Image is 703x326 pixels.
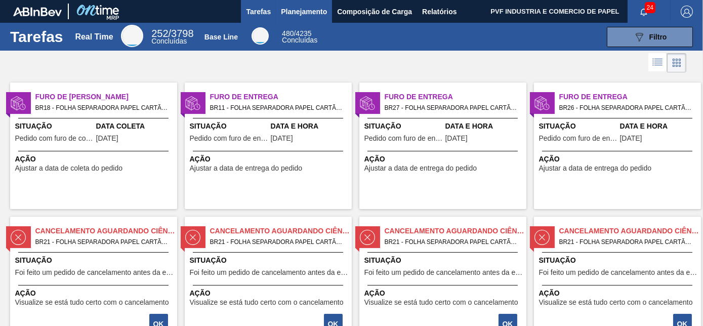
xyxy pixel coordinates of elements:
img: status [185,230,200,245]
span: 29/09/2025, [620,135,642,142]
img: status [534,96,550,111]
span: Pedido com furo de coleta [15,135,94,142]
span: Cancelamento aguardando ciência [35,226,177,236]
span: Situação [15,255,175,266]
img: status [360,230,375,245]
span: Foi feito um pedido de cancelamento antes da etapa de aguardando faturamento [190,269,349,276]
span: BR21 - FOLHA SEPARADORA PAPEL CARTÃO Pedido - 1873710 [385,236,518,248]
span: / 3798 [151,28,193,39]
span: Ação [539,154,698,165]
button: Filtro [607,27,693,47]
div: Visão em Cards [667,53,686,72]
span: Cancelamento aguardando ciência [210,226,352,236]
div: Real Time [75,32,113,42]
span: Data e Hora [445,121,524,132]
span: Pedido com furo de entrega [364,135,443,142]
img: status [11,230,26,245]
span: Ajustar a data de coleta do pedido [15,165,123,172]
span: Visualize se está tudo certo com o cancelamento [364,299,518,306]
span: Pedido com furo de entrega [539,135,617,142]
span: Tarefas [246,6,271,18]
span: BR21 - FOLHA SEPARADORA PAPEL CARTÃO Pedido - 1873701 [35,236,169,248]
span: Visualize se está tudo certo com o cancelamento [190,299,344,306]
span: Pedido com furo de entrega [190,135,268,142]
span: / 4235 [282,29,311,37]
span: Data e Hora [620,121,698,132]
span: BR27 - FOLHA SEPARADORA PAPEL CARTÃO Pedido - 2018556 [385,102,518,113]
span: Ação [190,288,349,299]
span: BR26 - FOLHA SEPARADORA PAPEL CARTÃO Pedido - 2017799 [559,102,693,113]
img: status [534,230,550,245]
div: Visão em Lista [648,53,667,72]
span: Relatórios [422,6,457,18]
div: Real Time [151,29,193,45]
div: Base Line [282,30,317,44]
span: BR21 - FOLHA SEPARADORA PAPEL CARTÃO Pedido - 1873707 [210,236,344,248]
span: Ação [190,154,349,165]
span: Cancelamento aguardando ciência [385,226,526,236]
span: Cancelamento aguardando ciência [559,226,701,236]
span: Data e Hora [271,121,349,132]
div: Base Line [204,33,238,41]
span: Situação [364,121,443,132]
span: Data Coleta [96,121,175,132]
span: Concluídas [151,37,187,45]
span: Furo de Entrega [385,92,526,102]
div: Base Line [252,27,269,45]
span: 29/09/2025, [445,135,468,142]
span: BR18 - FOLHA SEPARADORA PAPEL CARTÃO Pedido - 2011123 [35,102,169,113]
span: Foi feito um pedido de cancelamento antes da etapa de aguardando faturamento [364,269,524,276]
span: Situação [539,255,698,266]
span: 24 [645,2,655,13]
span: Furo de Entrega [210,92,352,102]
span: Visualize se está tudo certo com o cancelamento [15,299,169,306]
img: TNhmsLtSVTkK8tSr43FrP2fwEKptu5GPRR3wAAAABJRU5ErkJggg== [13,7,62,16]
img: status [11,96,26,111]
span: Ajustar a data de entrega do pedido [539,165,652,172]
span: Situação [364,255,524,266]
span: 29/09/2025 [96,135,118,142]
span: 480 [282,29,294,37]
span: Foi feito um pedido de cancelamento antes da etapa de aguardando faturamento [15,269,175,276]
span: Ajustar a data de entrega do pedido [364,165,477,172]
span: Ação [364,288,524,299]
h1: Tarefas [10,31,63,43]
span: Concluídas [282,36,317,44]
img: status [360,96,375,111]
span: BR21 - FOLHA SEPARADORA PAPEL CARTÃO Pedido - 1873712 [559,236,693,248]
span: Ação [15,288,175,299]
span: BR11 - FOLHA SEPARADORA PAPEL CARTÃO Pedido - 2017821 [210,102,344,113]
span: Situação [15,121,94,132]
span: Ajustar a data de entrega do pedido [190,165,303,172]
span: Composição de Carga [337,6,412,18]
img: Logout [681,6,693,18]
span: Furo de Entrega [559,92,701,102]
span: Ação [15,154,175,165]
span: Planejamento [281,6,327,18]
span: Foi feito um pedido de cancelamento antes da etapa de aguardando faturamento [539,269,698,276]
span: Situação [190,121,268,132]
button: Notificações [628,5,660,19]
span: Filtro [649,33,667,41]
span: Situação [539,121,617,132]
div: Real Time [121,25,143,47]
span: Furo de Coleta [35,92,177,102]
img: status [185,96,200,111]
span: Ação [364,154,524,165]
span: Visualize se está tudo certo com o cancelamento [539,299,693,306]
span: 252 [151,28,168,39]
span: Situação [190,255,349,266]
span: 29/09/2025, [271,135,293,142]
span: Ação [539,288,698,299]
